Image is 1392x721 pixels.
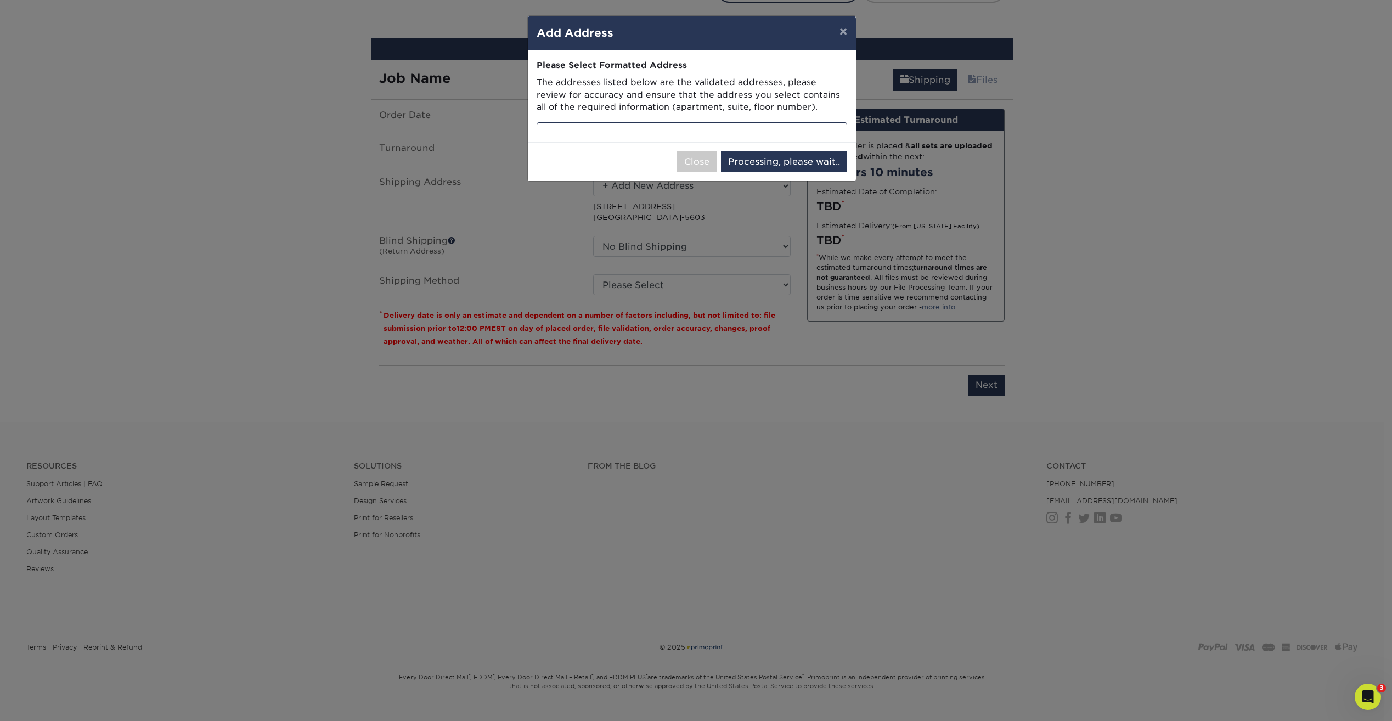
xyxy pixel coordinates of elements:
[1355,684,1381,710] iframe: Intercom live chat
[831,16,856,47] button: ×
[721,151,847,172] button: Processing, please wait..
[677,151,717,172] button: Close
[546,132,838,144] h5: Verified Suggestion #1
[537,25,847,41] h4: Add Address
[1377,684,1386,692] span: 3
[537,59,847,72] div: Please Select Formatted Address
[537,122,847,221] div: [STREET_ADDRESS] [GEOGRAPHIC_DATA], FL 32835-3002 US - Residential
[537,76,847,114] p: The addresses listed below are the validated addresses, please review for accuracy and ensure tha...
